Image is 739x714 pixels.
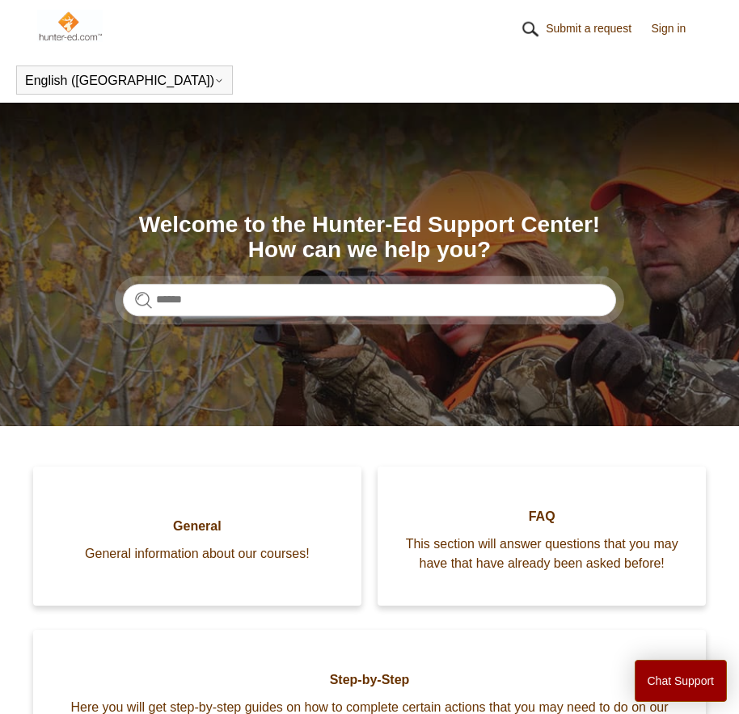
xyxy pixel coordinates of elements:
[33,467,361,606] a: General General information about our courses!
[57,544,337,564] span: General information about our courses!
[123,213,616,263] h1: Welcome to the Hunter-Ed Support Center! How can we help you?
[57,670,682,690] span: Step-by-Step
[518,17,543,41] img: 01HZPCYR30PPJAEEB9XZ5RGHQY
[37,10,103,42] img: Hunter-Ed Help Center home page
[546,20,648,37] a: Submit a request
[635,660,728,702] button: Chat Support
[402,507,682,526] span: FAQ
[123,284,616,316] input: Search
[25,74,224,88] button: English ([GEOGRAPHIC_DATA])
[378,467,706,606] a: FAQ This section will answer questions that you may have that have already been asked before!
[402,534,682,573] span: This section will answer questions that you may have that have already been asked before!
[57,517,337,536] span: General
[652,20,703,37] a: Sign in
